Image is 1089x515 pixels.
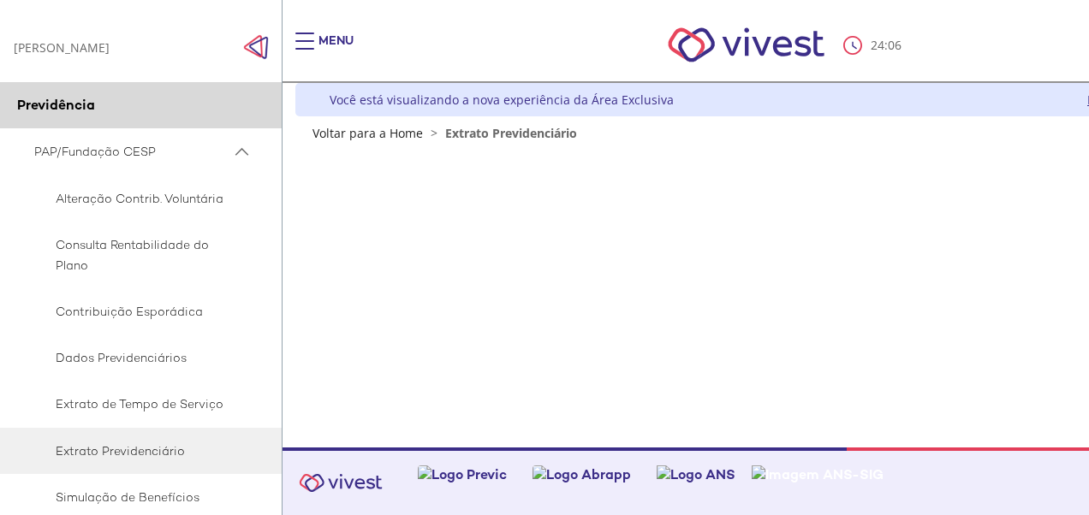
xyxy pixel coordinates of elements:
span: Previdência [17,96,95,114]
img: Logo ANS [657,465,735,483]
a: Voltar para a Home [312,125,423,141]
span: Click to close side navigation. [243,34,269,60]
div: Menu [318,33,354,67]
span: Extrato de Tempo de Serviço [34,394,242,414]
span: Alteração Contrib. Voluntária [34,188,242,209]
span: 06 [888,37,902,53]
span: Simulação de Benefícios [34,487,242,507]
span: Consulta Rentabilidade do Plano [34,234,242,275]
div: [PERSON_NAME] [14,39,110,56]
span: Extrato Previdenciário [445,125,577,141]
span: PAP/Fundação CESP [34,141,231,163]
img: Vivest [289,464,392,502]
span: > [426,125,442,141]
span: Dados Previdenciários [34,347,242,368]
img: Logo Abrapp [533,465,631,483]
footer: Vivest [283,447,1089,515]
img: Logo Previc [418,465,507,483]
div: : [843,36,905,55]
img: Fechar menu [243,34,269,60]
span: 24 [871,37,884,53]
span: Contribuição Esporádica [34,301,242,322]
div: Você está visualizando a nova experiência da Área Exclusiva [330,92,674,108]
img: Vivest [649,9,843,81]
span: Extrato Previdenciário [34,441,242,461]
img: Imagem ANS-SIG [752,465,884,483]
